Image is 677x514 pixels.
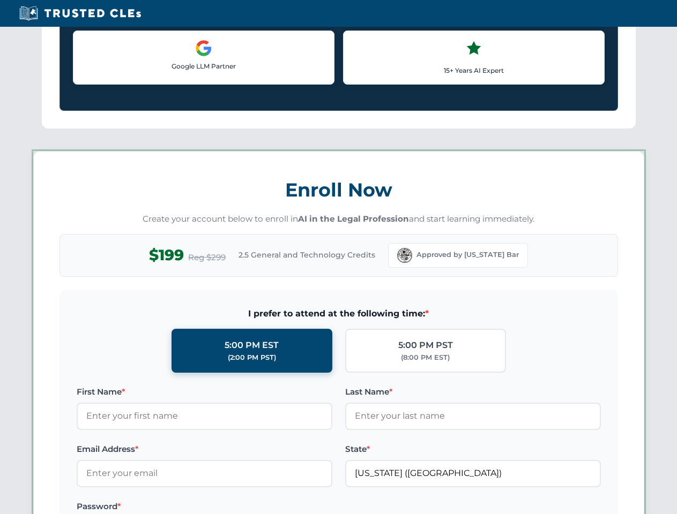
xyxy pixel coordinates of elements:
div: 5:00 PM PST [398,338,453,352]
div: (8:00 PM EST) [401,352,450,363]
div: 5:00 PM EST [225,338,279,352]
div: (2:00 PM PST) [228,352,276,363]
label: Password [77,500,332,513]
p: 15+ Years AI Expert [352,65,596,75]
span: Reg $299 [188,251,226,264]
input: Enter your last name [345,403,601,429]
img: Trusted CLEs [16,5,144,21]
p: Google LLM Partner [82,61,325,71]
img: Florida Bar [397,248,412,263]
p: Create your account below to enroll in and start learning immediately. [59,213,618,225]
label: First Name [77,385,332,398]
span: Approved by [US_STATE] Bar [416,250,519,260]
label: Email Address [77,443,332,456]
label: State [345,443,601,456]
h3: Enroll Now [59,173,618,207]
input: Florida (FL) [345,460,601,487]
span: $199 [149,243,184,267]
span: I prefer to attend at the following time: [77,307,601,321]
strong: AI in the Legal Profession [298,214,409,224]
input: Enter your email [77,460,332,487]
img: Google [195,40,212,57]
input: Enter your first name [77,403,332,429]
span: 2.5 General and Technology Credits [239,249,375,261]
label: Last Name [345,385,601,398]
